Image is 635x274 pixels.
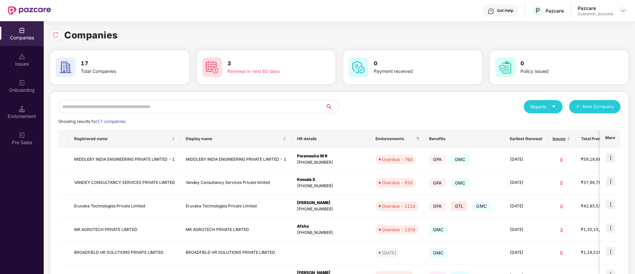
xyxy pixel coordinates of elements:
img: svg+xml;base64,PHN2ZyBpZD0iUmVsb2FkLTMyeDMyIiB4bWxucz0iaHR0cDovL3d3dy53My5vcmcvMjAwMC9zdmciIHdpZH... [52,31,59,38]
div: Overdue - 137d [382,226,415,233]
div: 3 [553,227,570,233]
th: HR details [292,130,370,148]
h3: 0 [520,59,604,68]
th: Total Premium [576,130,619,148]
img: svg+xml;base64,PHN2ZyB4bWxucz0iaHR0cDovL3d3dy53My5vcmcvMjAwMC9zdmciIHdpZHRoPSI2MCIgaGVpZ2h0PSI2MC... [56,57,75,77]
div: Pazcare [578,5,613,11]
div: ₹1,35,15,875.76 [581,227,614,233]
span: GMC [451,178,470,188]
span: Endorsements [375,136,413,141]
img: svg+xml;base64,PHN2ZyBpZD0iRHJvcGRvd24tMzJ4MzIiIHhtbG5zPSJodHRwOi8vd3d3LnczLm9yZy8yMDAwL3N2ZyIgd2... [620,8,626,13]
div: ₹42,85,519.76 [581,203,614,209]
h3: 3 [227,59,311,68]
div: Policy issued [520,68,604,75]
td: MIDDLEBY INDIA ENGINEERING PRIVATE LIMITED - 1 [180,148,292,171]
td: Vandey Consultancy Services Private limited [180,171,292,195]
img: svg+xml;base64,PHN2ZyB4bWxucz0iaHR0cDovL3d3dy53My5vcmcvMjAwMC9zdmciIHdpZHRoPSI2MCIgaGVpZ2h0PSI2MC... [202,57,222,77]
th: Issues [547,130,576,148]
span: GMC [451,155,470,164]
div: 0 [553,203,570,209]
span: 17 companies. [97,119,126,124]
div: Pazcare [546,8,564,14]
img: svg+xml;base64,PHN2ZyB3aWR0aD0iMTQuNSIgaGVpZ2h0PSIxNC41IiB2aWV3Qm94PSIwIDAgMTYgMTYiIGZpbGw9Im5vbm... [19,106,25,112]
th: Benefits [424,130,505,148]
div: 0 [553,156,570,163]
h1: Companies [64,28,118,42]
h3: 0 [374,59,457,68]
td: [DATE] [505,148,547,171]
span: Total Premium [581,136,609,141]
img: svg+xml;base64,PHN2ZyB3aWR0aD0iMjAiIGhlaWdodD0iMjAiIHZpZXdCb3g9IjAgMCAyMCAyMCIgZmlsbD0ibm9uZSIgeG... [19,80,25,86]
img: New Pazcare Logo [8,6,51,15]
td: [DATE] [505,194,547,218]
span: plus [576,104,580,110]
div: ₹37,96,798.68 [581,180,614,186]
div: 0 [553,180,570,186]
td: BROADFIELD HR SOLUTIONS PRIVATE LIMITED [180,242,292,264]
img: svg+xml;base64,PHN2ZyB4bWxucz0iaHR0cDovL3d3dy53My5vcmcvMjAwMC9zdmciIHdpZHRoPSI2MCIgaGVpZ2h0PSI2MC... [349,57,368,77]
img: icon [606,200,615,209]
button: search [325,100,339,113]
td: MK AGROTECH PRIVATE LIMITED [180,218,292,242]
td: MK AGROTECH PRIVATE LIMITED [69,218,180,242]
div: [PHONE_NUMBER] [297,183,365,189]
div: [PHONE_NUMBER] [297,230,365,236]
span: Showing results for [58,119,126,124]
div: [PERSON_NAME] [297,200,365,206]
th: Display name [180,130,292,148]
img: icon [606,247,615,256]
div: [DATE] [382,249,396,256]
div: Customer_success [578,11,613,17]
th: More [600,130,620,148]
button: plusNew Company [569,100,620,113]
span: filter [415,135,421,143]
img: svg+xml;base64,PHN2ZyB4bWxucz0iaHR0cDovL3d3dy53My5vcmcvMjAwMC9zdmciIHdpZHRoPSI2MCIgaGVpZ2h0PSI2MC... [495,57,515,77]
span: New Company [583,103,614,110]
span: GMC [429,248,448,257]
span: GPA [429,201,446,211]
span: GTL [451,201,467,211]
div: Afsha [297,223,365,230]
div: ₹1,18,519.2 [581,249,614,256]
td: [DATE] [505,218,547,242]
div: Overdue - 76d [382,156,413,163]
span: Display name [186,136,281,141]
th: Registered name [69,130,180,148]
img: svg+xml;base64,PHN2ZyB3aWR0aD0iMjAiIGhlaWdodD0iMjAiIHZpZXdCb3g9IjAgMCAyMCAyMCIgZmlsbD0ibm9uZSIgeG... [19,132,25,138]
div: Reports [530,103,556,110]
div: Komala S [297,177,365,183]
span: GPA [429,155,446,164]
td: Eruvaka Technologies Private Limited [69,194,180,218]
span: Issues [553,136,565,141]
div: [PHONE_NUMBER] [297,206,365,212]
div: [PHONE_NUMBER] [297,159,365,166]
h3: 17 [81,59,164,68]
th: Earliest Renewal [505,130,547,148]
div: Payment received [374,68,457,75]
div: Overdue - 111d [382,203,415,209]
div: Renewal in next 60 days [227,68,311,75]
td: Eruvaka Technologies Private Limited [180,194,292,218]
td: [DATE] [505,242,547,264]
div: Total Companies [81,68,164,75]
div: ₹59,18,680.58 [581,156,614,163]
div: Overdue - 62d [382,179,413,186]
img: svg+xml;base64,PHN2ZyBpZD0iQ29tcGFuaWVzIiB4bWxucz0iaHR0cDovL3d3dy53My5vcmcvMjAwMC9zdmciIHdpZHRoPS... [19,27,25,34]
img: icon [606,177,615,186]
td: BROADFIELD HR SOLUTIONS PRIVATE LIMITED [69,242,180,264]
img: svg+xml;base64,PHN2ZyBpZD0iSGVscC0zMngzMiIgeG1sbnM9Imh0dHA6Ly93d3cudzMub3JnLzIwMDAvc3ZnIiB3aWR0aD... [488,8,494,15]
span: search [325,104,339,109]
td: [DATE] [505,171,547,195]
span: caret-down [552,104,556,109]
span: GMC [429,225,448,234]
div: 0 [553,249,570,256]
img: svg+xml;base64,PHN2ZyBpZD0iSXNzdWVzX2Rpc2FibGVkIiB4bWxucz0iaHR0cDovL3d3dy53My5vcmcvMjAwMC9zdmciIH... [19,53,25,60]
td: MIDDLEBY INDIA ENGINEERING PRIVATE LIMITED - 1 [69,148,180,171]
div: Get Help [497,8,513,13]
span: Registered name [74,136,170,141]
td: VANDEY CONSULTANCY SERVICES PRIVATE LIMITED [69,171,180,195]
span: filter [416,137,420,141]
div: Paramesha M R [297,153,365,159]
span: GPA [429,178,446,188]
img: icon [606,153,615,162]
